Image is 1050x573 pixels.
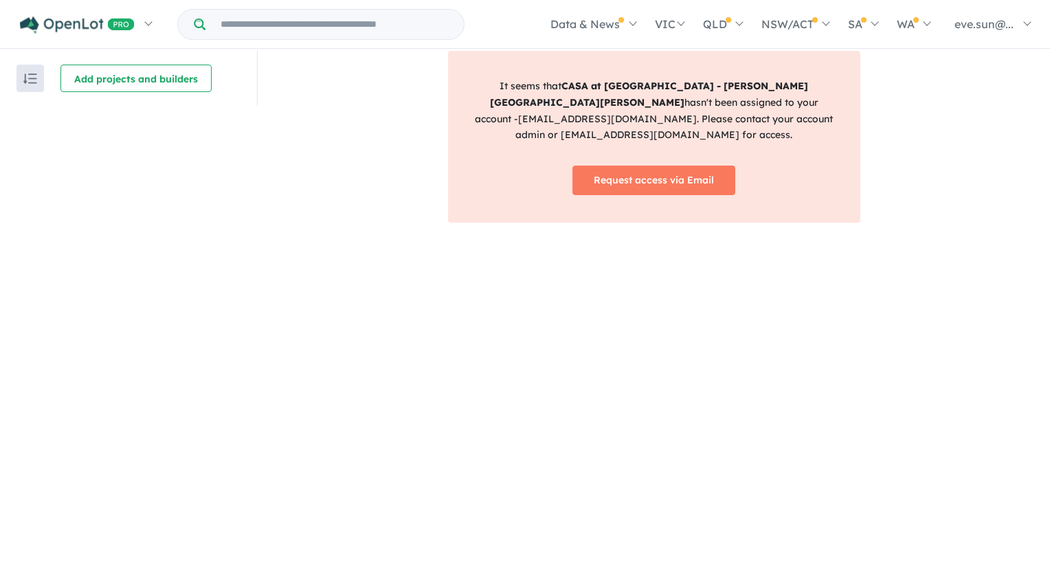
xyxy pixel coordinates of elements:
input: Try estate name, suburb, builder or developer [208,10,461,39]
img: Openlot PRO Logo White [20,16,135,34]
button: Add projects and builders [60,65,212,92]
strong: CASA at [GEOGRAPHIC_DATA] - [PERSON_NAME][GEOGRAPHIC_DATA][PERSON_NAME] [490,80,809,109]
span: eve.sun@... [954,17,1014,31]
p: It seems that hasn't been assigned to your account - [EMAIL_ADDRESS][DOMAIN_NAME] . Please contac... [471,78,837,144]
a: Request access via Email [572,166,735,195]
img: sort.svg [23,74,37,84]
